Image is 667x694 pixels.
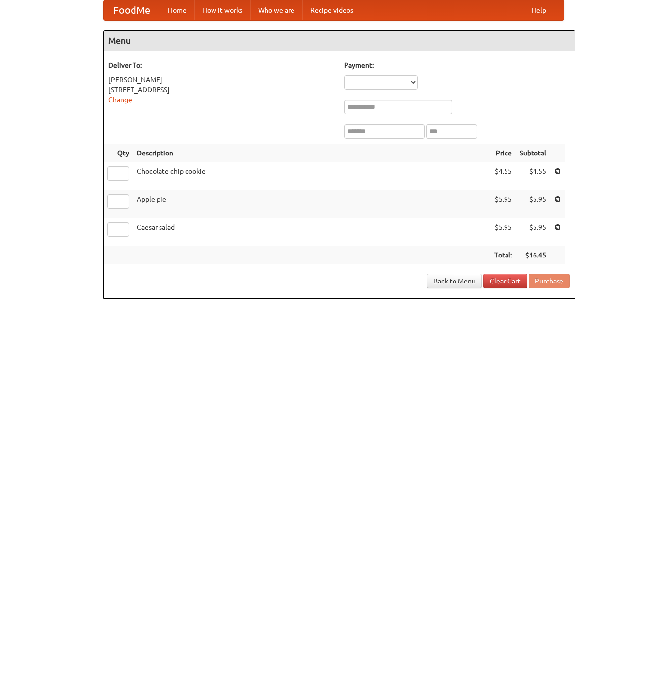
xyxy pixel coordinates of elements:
[516,162,550,190] td: $4.55
[133,144,490,162] th: Description
[524,0,554,20] a: Help
[344,60,570,70] h5: Payment:
[160,0,194,20] a: Home
[490,218,516,246] td: $5.95
[133,162,490,190] td: Chocolate chip cookie
[516,190,550,218] td: $5.95
[490,246,516,264] th: Total:
[194,0,250,20] a: How it works
[516,246,550,264] th: $16.45
[483,274,527,288] a: Clear Cart
[250,0,302,20] a: Who we are
[104,144,133,162] th: Qty
[516,144,550,162] th: Subtotal
[490,144,516,162] th: Price
[490,190,516,218] td: $5.95
[133,218,490,246] td: Caesar salad
[427,274,482,288] a: Back to Menu
[108,96,132,103] a: Change
[302,0,361,20] a: Recipe videos
[490,162,516,190] td: $4.55
[104,31,575,51] h4: Menu
[108,60,334,70] h5: Deliver To:
[104,0,160,20] a: FoodMe
[516,218,550,246] td: $5.95
[529,274,570,288] button: Purchase
[108,85,334,95] div: [STREET_ADDRESS]
[133,190,490,218] td: Apple pie
[108,75,334,85] div: [PERSON_NAME]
